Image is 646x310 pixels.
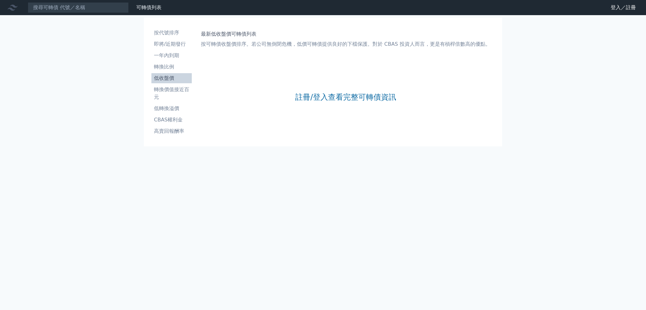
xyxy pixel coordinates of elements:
[151,29,192,37] li: 按代號排序
[606,3,641,13] a: 登入／註冊
[201,40,490,48] p: 按可轉債收盤價排序。若公司無倒閉危機，低價可轉債提供良好的下檔保護。對於 CBAS 投資人而言，更是有槓桿倍數高的優點。
[151,52,192,59] li: 一年內到期
[151,86,192,101] li: 轉換價值接近百元
[201,30,490,38] h1: 最新低收盤價可轉債列表
[295,92,396,102] a: 註冊/登入查看完整可轉債資訊
[151,40,192,48] li: 即將/近期發行
[151,39,192,49] a: 即將/近期發行
[151,50,192,61] a: 一年內到期
[151,28,192,38] a: 按代號排序
[151,73,192,83] a: 低收盤價
[151,62,192,72] a: 轉換比例
[151,126,192,136] a: 高賣回報酬率
[151,115,192,125] a: CBAS權利金
[28,2,129,13] input: 搜尋可轉債 代號／名稱
[151,103,192,114] a: 低轉換溢價
[151,63,192,71] li: 轉換比例
[136,4,161,10] a: 可轉債列表
[151,85,192,102] a: 轉換價值接近百元
[151,116,192,124] li: CBAS權利金
[151,105,192,112] li: 低轉換溢價
[151,127,192,135] li: 高賣回報酬率
[151,74,192,82] li: 低收盤價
